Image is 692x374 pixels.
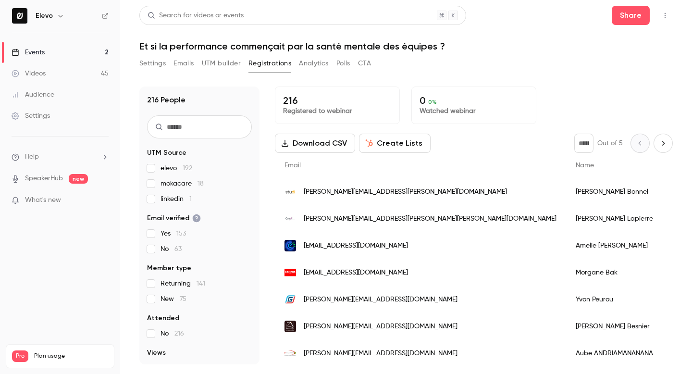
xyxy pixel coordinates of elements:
[174,246,182,252] span: 63
[304,268,408,278] span: [EMAIL_ADDRESS][DOMAIN_NAME]
[34,352,108,360] span: Plan usage
[248,56,291,71] button: Registrations
[161,229,186,238] span: Yes
[597,138,623,148] p: Out of 5
[147,313,179,323] span: Attended
[283,106,392,116] p: Registered to webinar
[299,56,329,71] button: Analytics
[283,95,392,106] p: 216
[304,295,457,305] span: [PERSON_NAME][EMAIL_ADDRESS][DOMAIN_NAME]
[12,111,50,121] div: Settings
[147,213,201,223] span: Email verified
[161,329,184,338] span: No
[420,106,528,116] p: Watched webinar
[139,56,166,71] button: Settings
[97,196,109,205] iframe: Noticeable Trigger
[147,363,252,373] p: No results
[12,350,28,362] span: Pro
[176,230,186,237] span: 153
[420,95,528,106] p: 0
[197,280,205,287] span: 141
[161,294,186,304] span: New
[336,56,350,71] button: Polls
[139,40,673,52] h1: Et si la performance commençait par la santé mentale des équipes ?
[284,186,296,198] img: studi.fr
[304,187,507,197] span: [PERSON_NAME][EMAIL_ADDRESS][PERSON_NAME][DOMAIN_NAME]
[69,174,88,184] span: new
[304,349,457,359] span: [PERSON_NAME][EMAIL_ADDRESS][DOMAIN_NAME]
[284,162,301,169] span: Email
[428,99,437,105] span: 0 %
[173,56,194,71] button: Emails
[183,165,192,172] span: 192
[147,94,185,106] h1: 216 People
[576,162,594,169] span: Name
[161,279,205,288] span: Returning
[148,11,244,21] div: Search for videos or events
[304,214,556,224] span: [PERSON_NAME][EMAIL_ADDRESS][PERSON_NAME][PERSON_NAME][DOMAIN_NAME]
[12,69,46,78] div: Videos
[161,179,204,188] span: mokacare
[147,263,191,273] span: Member type
[174,330,184,337] span: 216
[25,174,63,184] a: SpeakerHub
[147,148,186,158] span: UTM Source
[284,321,296,332] img: labalaguere.com
[304,241,408,251] span: [EMAIL_ADDRESS][DOMAIN_NAME]
[25,152,39,162] span: Help
[12,90,54,100] div: Audience
[284,240,296,251] img: cec-impact.org
[359,134,431,153] button: Create Lists
[147,348,166,358] span: Views
[161,244,182,254] span: No
[189,196,192,202] span: 1
[12,48,45,57] div: Events
[304,322,457,332] span: [PERSON_NAME][EMAIL_ADDRESS][DOMAIN_NAME]
[180,296,186,302] span: 75
[284,267,296,278] img: groupelemonde.fr
[36,11,53,21] h6: Elevo
[25,195,61,205] span: What's new
[358,56,371,71] button: CTA
[654,134,673,153] button: Next page
[284,348,296,359] img: trimetagroup.com
[161,194,192,204] span: linkedin
[284,294,296,305] img: gruau.com
[198,180,204,187] span: 18
[612,6,650,25] button: Share
[161,163,192,173] span: elevo
[284,213,296,224] img: ozea-dh.com
[202,56,241,71] button: UTM builder
[12,8,27,24] img: Elevo
[275,134,355,153] button: Download CSV
[12,152,109,162] li: help-dropdown-opener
